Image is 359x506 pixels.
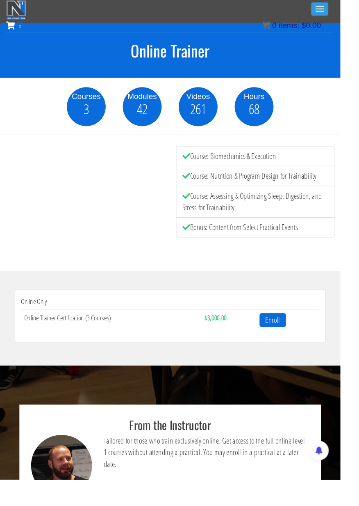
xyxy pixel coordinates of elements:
[186,154,353,175] li: Course: Biomechanics & Execution
[186,229,353,251] li: Bonus: Content from Select Practical Events
[277,23,285,31] img: icon11.png
[248,95,289,108] div: Hours
[7,0,27,21] img: n1-education
[216,330,239,340] strong: $3,000.00
[262,108,274,122] span: 68
[186,196,353,230] li: Course: Assessing & Optimizing Sleep, Digestion, and Stress for Trainability
[318,22,339,31] bdi: 0.00
[274,330,302,345] a: Enroll
[144,108,156,122] span: 42
[88,108,94,122] span: 3
[70,95,111,108] div: Courses
[22,327,212,348] td: Online Trainer Certification (3 Courses)
[294,22,316,31] span: items:
[109,459,327,496] p: Tailored for those who train exclusively online. Get access to the full online level 1 courses wi...
[287,22,291,31] span: 0
[22,314,337,322] h4: Online Only
[318,22,323,31] span: $
[27,441,332,455] h2: From the Instructor
[277,22,339,31] a: 0 items: $0.00
[200,108,218,122] span: 261
[130,95,170,108] div: Modules
[189,95,229,108] div: Videos
[16,23,26,34] span: 0
[186,175,353,196] li: Course: Nutrition & Program Design for Trainability
[7,21,26,32] a: 0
